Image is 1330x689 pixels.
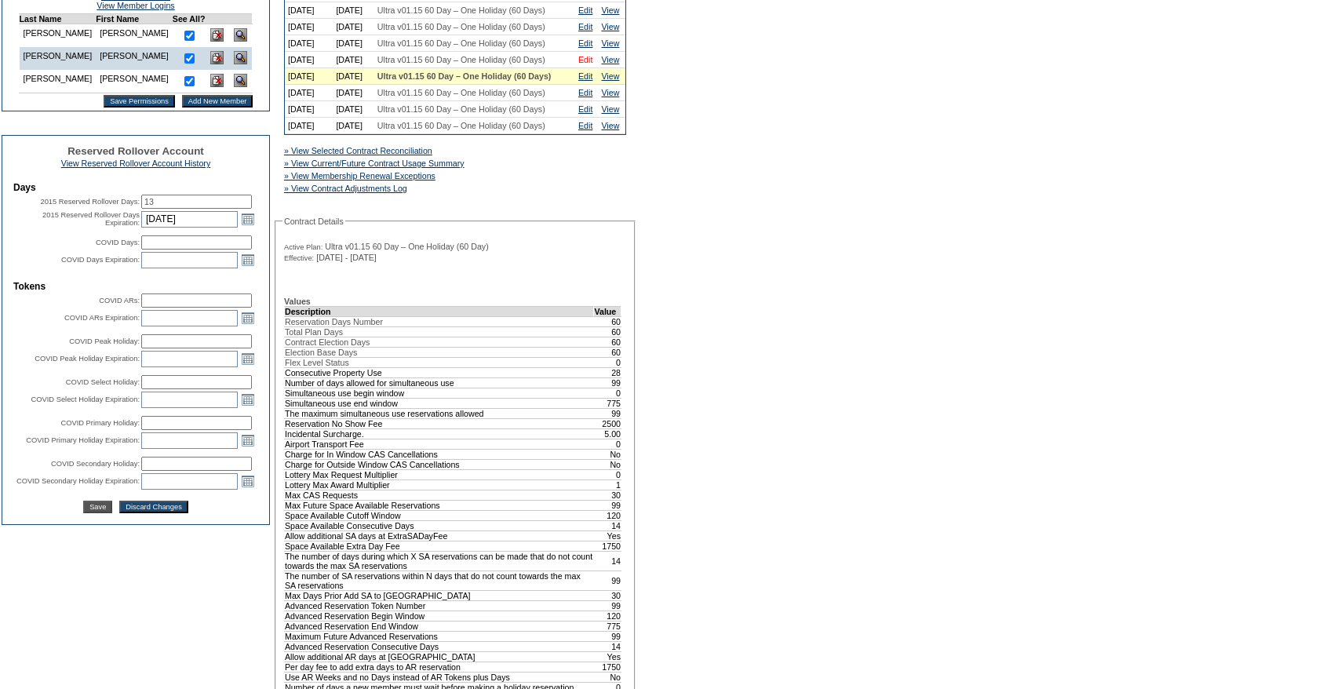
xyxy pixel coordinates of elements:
td: 99 [594,600,621,611]
td: 30 [594,590,621,600]
td: 120 [594,611,621,621]
td: The maximum simultaneous use reservations allowed [285,408,594,418]
td: No [594,672,621,682]
td: Simultaneous use begin window [285,388,594,398]
td: Yes [594,651,621,662]
label: COVID ARs Expiration: [64,314,140,322]
a: Open the calendar popup. [239,391,257,408]
a: Edit [578,22,592,31]
td: Incidental Surcharge. [285,428,594,439]
td: Use AR Weeks and no Days instead of AR Tokens plus Days [285,672,594,682]
td: [PERSON_NAME] [96,70,173,93]
span: Ultra v01.15 60 Day – One Holiday (60 Day) [325,242,489,251]
label: COVID Days: [96,239,140,246]
span: Ultra v01.15 60 Day – One Holiday (60 Days) [377,55,545,64]
a: Open the calendar popup. [239,251,257,268]
td: No [594,449,621,459]
td: Advanced Reservation End Window [285,621,594,631]
a: View [601,22,619,31]
td: [DATE] [285,2,333,19]
td: Advanced Reservation Token Number [285,600,594,611]
td: [DATE] [285,35,333,52]
label: COVID Select Holiday Expiration: [31,396,140,403]
label: COVID Primary Holiday Expiration: [26,436,140,444]
span: Ultra v01.15 60 Day – One Holiday (60 Days) [377,38,545,48]
td: 1750 [594,541,621,551]
label: COVID Peak Holiday Expiration: [35,355,140,363]
label: COVID Select Holiday: [66,378,140,386]
td: [DATE] [333,101,373,118]
td: 99 [594,377,621,388]
td: The number of days during which X SA reservations can be made that do not count towards the max S... [285,551,594,571]
td: Reservation No Show Fee [285,418,594,428]
span: Effective: [284,253,314,263]
td: [PERSON_NAME] [19,47,96,70]
td: [DATE] [333,35,373,52]
td: Lottery Max Request Multiplier [285,469,594,479]
legend: Contract Details [282,217,345,226]
td: 60 [594,316,621,326]
a: » View Contract Adjustments Log [284,184,407,193]
td: Charge for In Window CAS Cancellations [285,449,594,459]
a: View [601,88,619,97]
td: 0 [594,388,621,398]
span: Ultra v01.15 60 Day – One Holiday (60 Days) [377,5,545,15]
td: 1 [594,479,621,490]
a: Open the calendar popup. [239,350,257,367]
label: 2015 Reserved Rollover Days: [40,198,140,206]
a: Edit [578,71,592,81]
td: Advanced Reservation Consecutive Days [285,641,594,651]
label: COVID Secondary Holiday: [51,460,140,468]
td: 14 [594,641,621,651]
td: [PERSON_NAME] [96,47,173,70]
td: First Name [96,14,173,24]
td: Yes [594,530,621,541]
td: [DATE] [333,68,373,85]
td: [PERSON_NAME] [96,24,173,48]
span: Flex Level Status [285,358,349,367]
td: [DATE] [285,19,333,35]
td: See All? [173,14,206,24]
td: 5.00 [594,428,621,439]
a: » View Membership Renewal Exceptions [284,171,435,180]
span: Reserved Rollover Account [67,145,204,157]
label: COVID Days Expiration: [61,256,140,264]
td: 0 [594,357,621,367]
input: Save [83,501,112,513]
td: [DATE] [333,2,373,19]
input: Save Permissions [104,95,175,108]
td: Number of days allowed for simultaneous use [285,377,594,388]
a: View [601,38,619,48]
span: [DATE] - [DATE] [316,253,377,262]
span: Contract Election Days [285,337,370,347]
span: Total Plan Days [285,327,343,337]
td: 0 [594,469,621,479]
span: Ultra v01.15 60 Day – One Holiday (60 Days) [377,121,545,130]
span: Ultra v01.15 60 Day – One Holiday (60 Days) [377,88,545,97]
td: 30 [594,490,621,500]
td: 775 [594,398,621,408]
td: [DATE] [285,68,333,85]
label: COVID Primary Holiday: [60,419,140,427]
td: 120 [594,510,621,520]
span: Active Plan: [284,242,322,252]
img: View Dashboard [234,28,247,42]
td: Per day fee to add extra days to AR reservation [285,662,594,672]
span: Ultra v01.15 60 Day – One Holiday (60 Days) [377,71,552,81]
a: View [601,104,619,114]
td: Airport Transport Fee [285,439,594,449]
td: 2500 [594,418,621,428]
td: No [594,459,621,469]
td: Last Name [19,14,96,24]
td: [DATE] [333,52,373,68]
td: [DATE] [285,52,333,68]
td: Simultaneous use end window [285,398,594,408]
td: 775 [594,621,621,631]
label: 2015 Reserved Rollover Days Expiration: [42,211,140,227]
a: Edit [578,5,592,15]
td: 99 [594,631,621,641]
a: Open the calendar popup. [239,309,257,326]
td: 14 [594,551,621,571]
span: Ultra v01.15 60 Day – One Holiday (60 Days) [377,22,545,31]
a: » View Current/Future Contract Usage Summary [284,159,465,168]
